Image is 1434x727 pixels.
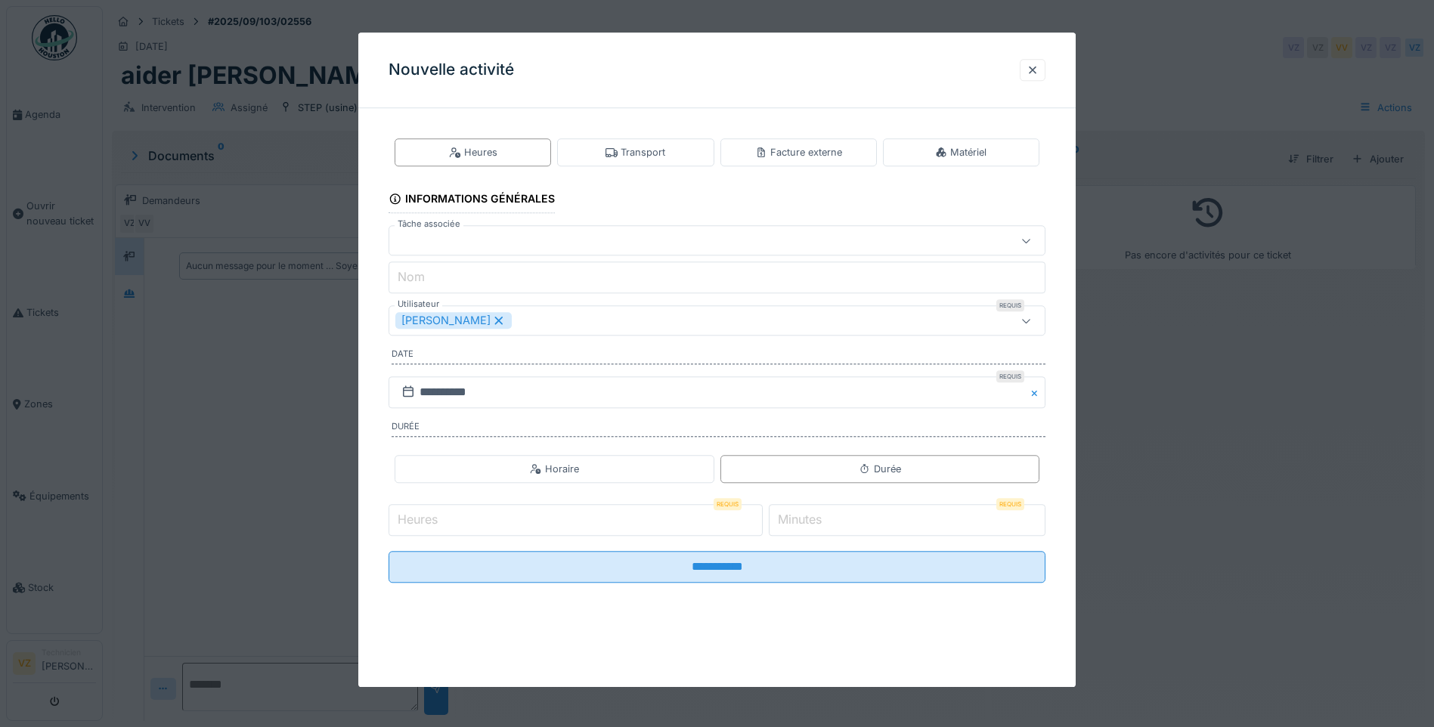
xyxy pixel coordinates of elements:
div: Requis [996,498,1024,510]
div: Durée [859,462,901,476]
div: Transport [606,145,665,159]
div: Requis [996,370,1024,382]
label: Durée [392,420,1045,437]
label: Nom [395,268,428,286]
h3: Nouvelle activité [389,60,514,79]
div: Requis [714,498,742,510]
div: Informations générales [389,187,555,213]
button: Close [1029,376,1045,408]
div: Requis [996,300,1024,312]
div: Facture externe [755,145,842,159]
div: Horaire [530,462,579,476]
label: Heures [395,511,441,529]
div: Matériel [935,145,986,159]
label: Date [392,348,1045,365]
label: Tâche associée [395,218,463,231]
div: Heures [449,145,497,159]
div: [PERSON_NAME] [395,313,512,329]
label: Utilisateur [395,299,442,311]
label: Minutes [775,511,825,529]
